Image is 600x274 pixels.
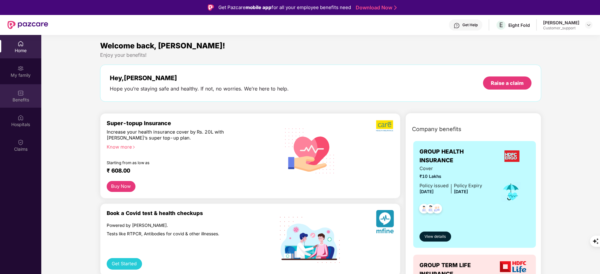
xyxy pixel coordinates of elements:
[18,41,24,47] img: svg+xml;base64,PHN2ZyBpZD0iSG9tZSIgeG1sbnM9Imh0dHA6Ly93d3cudzMub3JnLzIwMDAvc3ZnIiB3aWR0aD0iMjAiIG...
[501,148,523,164] img: insurerLogo
[376,210,394,236] img: svg+xml;base64,PHN2ZyB4bWxucz0iaHR0cDovL3d3dy53My5vcmcvMjAwMC9zdmciIHhtbG5zOnhsaW5rPSJodHRwOi8vd3...
[107,129,247,141] div: Increase your health insurance cover by Rs. 20L with [PERSON_NAME]’s super top-up plan.
[412,125,461,134] span: Company benefits
[419,173,482,180] span: ₹10 Lakhs
[419,189,434,194] span: [DATE]
[107,144,271,149] div: Know more
[107,223,247,228] div: Powered by [PERSON_NAME].
[462,22,478,27] div: Get Help
[543,20,579,26] div: [PERSON_NAME]
[18,65,24,71] img: svg+xml;base64,PHN2ZyB3aWR0aD0iMjAiIGhlaWdodD0iMjAiIHZpZXdCb3g9IjAgMCAyMCAyMCIgZmlsbD0ibm9uZSIgeG...
[491,80,524,86] div: Raise a claim
[18,115,24,121] img: svg+xml;base64,PHN2ZyBpZD0iSG9zcGl0YWxzIiB4bWxucz0iaHR0cDovL3d3dy53My5vcmcvMjAwMC9zdmciIHdpZHRoPS...
[425,234,446,240] span: View details
[110,74,289,82] div: Hey, [PERSON_NAME]
[110,86,289,92] div: Hope you’re staying safe and healthy. If not, no worries. We’re here to help.
[419,232,451,242] button: View details
[107,210,274,216] div: Book a Covid test & health checkups
[356,4,395,11] a: Download Now
[394,4,397,11] img: Stroke
[132,145,135,149] span: right
[107,231,247,237] div: Tests like RTPCR, Antibodies for covid & other illnesses.
[280,120,340,181] img: svg+xml;base64,PHN2ZyB4bWxucz0iaHR0cDovL3d3dy53My5vcmcvMjAwMC9zdmciIHhtbG5zOnhsaW5rPSJodHRwOi8vd3...
[18,139,24,145] img: svg+xml;base64,PHN2ZyBpZD0iQ2xhaW0iIHhtbG5zPSJodHRwOi8vd3d3LnczLm9yZy8yMDAwL3N2ZyIgd2lkdGg9IjIwIi...
[246,4,272,10] strong: mobile app
[107,167,268,175] div: ₹ 608.00
[107,181,135,192] button: Buy Now
[499,21,503,29] span: E
[430,202,445,217] img: svg+xml;base64,PHN2ZyB4bWxucz0iaHR0cDovL3d3dy53My5vcmcvMjAwMC9zdmciIHdpZHRoPSI0OC45NDMiIGhlaWdodD...
[100,52,542,58] div: Enjoy your benefits!
[376,120,394,132] img: b5dec4f62d2307b9de63beb79f102df3.png
[416,202,432,217] img: svg+xml;base64,PHN2ZyB4bWxucz0iaHR0cDovL3d3dy53My5vcmcvMjAwMC9zdmciIHdpZHRoPSI0OC45NDMiIGhlaWdodD...
[423,202,438,217] img: svg+xml;base64,PHN2ZyB4bWxucz0iaHR0cDovL3d3dy53My5vcmcvMjAwMC9zdmciIHdpZHRoPSI0OC45NDMiIGhlaWdodD...
[419,147,494,165] span: GROUP HEALTH INSURANCE
[208,4,214,11] img: Logo
[508,22,530,28] div: Eight Fold
[419,182,449,189] div: Policy issued
[543,26,579,31] div: Customer_support
[107,120,274,126] div: Super-topup Insurance
[501,182,521,202] img: icon
[280,217,340,263] img: svg+xml;base64,PHN2ZyB4bWxucz0iaHR0cDovL3d3dy53My5vcmcvMjAwMC9zdmciIHdpZHRoPSIxOTIiIGhlaWdodD0iMT...
[107,160,248,165] div: Starting from as low as
[454,22,460,29] img: svg+xml;base64,PHN2ZyBpZD0iSGVscC0zMngzMiIgeG1sbnM9Imh0dHA6Ly93d3cudzMub3JnLzIwMDAvc3ZnIiB3aWR0aD...
[454,189,468,194] span: [DATE]
[454,182,482,189] div: Policy Expiry
[18,90,24,96] img: svg+xml;base64,PHN2ZyBpZD0iQmVuZWZpdHMiIHhtbG5zPSJodHRwOi8vd3d3LnczLm9yZy8yMDAwL3N2ZyIgd2lkdGg9Ij...
[586,22,591,27] img: svg+xml;base64,PHN2ZyBpZD0iRHJvcGRvd24tMzJ4MzIiIHhtbG5zPSJodHRwOi8vd3d3LnczLm9yZy8yMDAwL3N2ZyIgd2...
[218,4,351,11] div: Get Pazcare for all your employee benefits need
[419,165,482,172] span: Cover
[100,41,225,50] span: Welcome back, [PERSON_NAME]!
[8,21,48,29] img: New Pazcare Logo
[107,258,142,270] button: Get Started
